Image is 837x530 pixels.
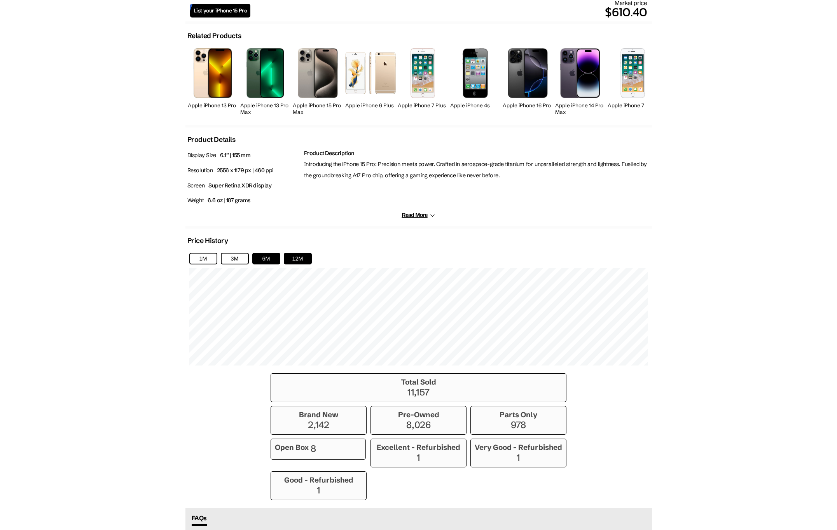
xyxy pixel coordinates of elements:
[345,102,396,109] h2: Apple iPhone 6 Plus
[187,195,300,206] p: Weight
[187,135,236,144] h2: Product Details
[192,514,207,526] span: FAQs
[252,253,280,264] button: 6M
[375,419,462,430] p: 8,026
[398,102,448,109] h2: Apple iPhone 7 Plus
[187,236,228,245] h2: Price History
[284,253,312,264] button: 12M
[194,48,232,98] img: iPhone 13 Pro
[304,159,650,181] p: Introducing the iPhone 15 Pro: Precision meets power. Crafted in aerospace-grade titanium for unp...
[475,443,562,452] h3: Very Good - Refurbished
[375,443,462,452] h3: Excellent - Refurbished
[187,150,300,161] p: Display Size
[560,48,601,98] img: iPhone 14 Pro Max
[298,48,338,98] img: iPhone 15 Pro Max
[555,44,606,117] a: iPhone 14 Pro Max Apple iPhone 14 Pro Max
[293,102,343,115] h2: Apple iPhone 15 Pro Max
[345,44,396,117] a: iPhone 6 Plus Apple iPhone 6 Plus
[475,452,562,463] p: 1
[246,48,284,98] img: iPhone 13 Pro Max
[275,476,362,485] h3: Good - Refurbished
[475,410,562,419] h3: Parts Only
[208,197,251,204] span: 6.6 oz | 187 grams
[555,102,606,115] h2: Apple iPhone 14 Pro Max
[240,44,291,117] a: iPhone 13 Pro Max Apple iPhone 13 Pro Max
[189,253,217,264] button: 1M
[208,182,271,189] span: Super Retina XDR display
[275,410,362,419] h3: Brand New
[304,150,650,157] h2: Product Description
[220,152,251,159] span: 6.1” | 155 mm
[190,4,251,17] a: List your iPhone 15 Pro
[402,212,435,219] button: Read More
[275,378,562,387] h3: Total Sold
[188,44,238,117] a: iPhone 13 Pro Apple iPhone 13 Pro
[345,52,396,94] img: iPhone 6 Plus
[188,102,238,109] h2: Apple iPhone 13 Pro
[503,102,553,109] h2: Apple iPhone 16 Pro
[187,165,300,176] p: Resolution
[275,443,309,455] h3: Open Box
[250,3,647,21] p: $610.40
[475,419,562,430] p: 978
[451,48,500,98] img: iPhone 4s
[275,485,362,496] p: 1
[398,44,448,117] a: iPhone 7 Plus Apple iPhone 7 Plus
[293,44,343,117] a: iPhone 15 Pro Max Apple iPhone 15 Pro Max
[275,419,362,430] p: 2,142
[221,253,249,264] button: 3M
[608,44,658,117] a: iPhone 7 Apple iPhone 7
[275,387,562,398] p: 11,157
[375,410,462,419] h3: Pre-Owned
[450,44,501,117] a: iPhone 4s Apple iPhone 4s
[240,102,291,115] h2: Apple iPhone 13 Pro Max
[411,48,435,98] img: iPhone 7 Plus
[311,443,316,455] p: 8
[608,102,658,109] h2: Apple iPhone 7
[187,180,300,191] p: Screen
[375,452,462,463] p: 1
[187,31,241,40] h2: Related Products
[194,7,247,14] span: List your iPhone 15 Pro
[508,48,548,98] img: iPhone 16 Pro
[450,102,501,109] h2: Apple iPhone 4s
[620,48,646,98] img: iPhone 7
[503,44,553,117] a: iPhone 16 Pro Apple iPhone 16 Pro
[217,167,274,174] span: 2556 x 1179 px | 460 ppi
